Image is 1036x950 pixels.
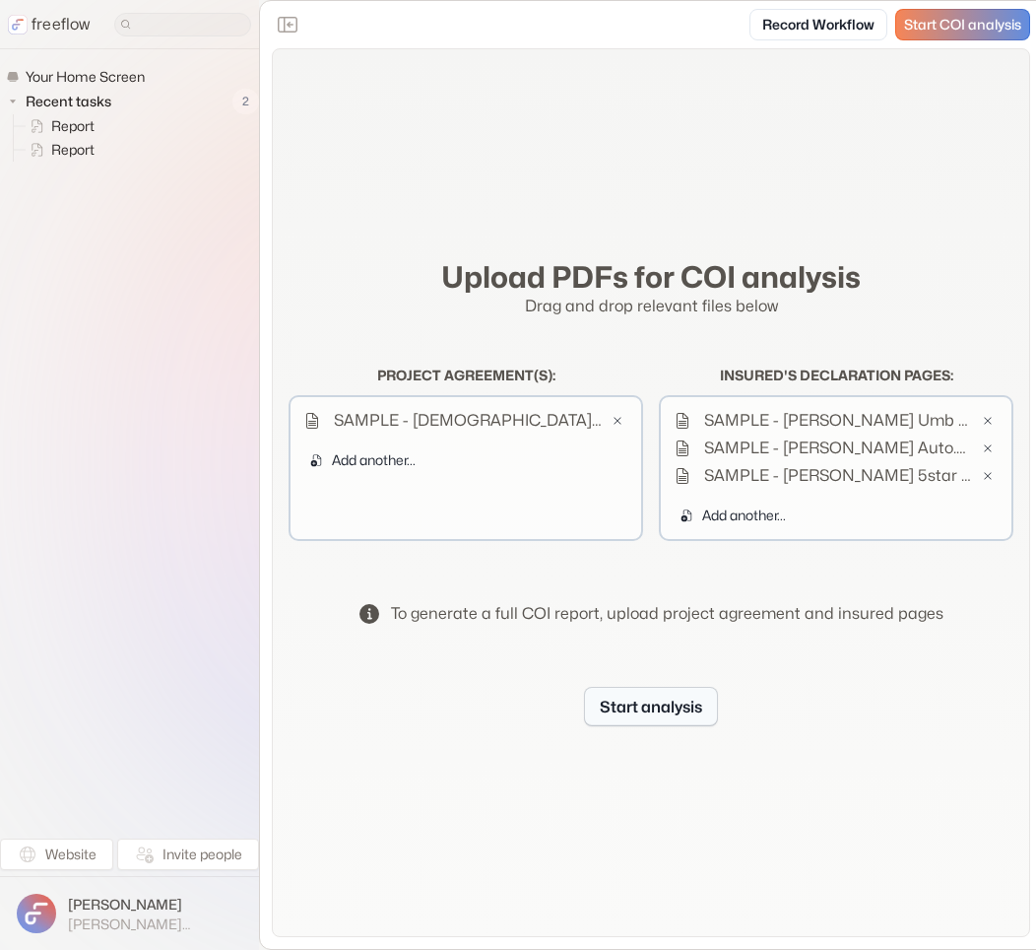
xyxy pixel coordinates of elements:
span: Your Home Screen [22,67,151,87]
button: Recent tasks [6,90,119,113]
button: [PERSON_NAME][PERSON_NAME][EMAIL_ADDRESS] [12,889,247,938]
a: Your Home Screen [6,65,153,89]
p: SAMPLE - [PERSON_NAME] 5star Pol 24-25.pdf [704,464,972,488]
button: Remove [606,409,629,433]
p: Drag and drop relevant files below [289,295,1013,318]
button: Invite people [117,839,259,870]
p: SAMPLE - [PERSON_NAME] Umb 1.pdf [704,409,972,433]
span: 2 [232,89,259,114]
a: Record Workflow [749,9,887,40]
a: freeflow [8,13,91,36]
h2: Insured's declaration pages : [659,368,1013,384]
p: freeflow [32,13,91,36]
span: [PERSON_NAME][EMAIL_ADDRESS] [68,916,242,933]
button: Close the sidebar [272,9,303,40]
button: Remove [976,437,1000,460]
button: Start analysis [584,687,718,726]
p: SAMPLE - [DEMOGRAPHIC_DATA][PERSON_NAME] - RPC Bldg 16 Reno.pdf [334,409,602,433]
span: Recent tasks [22,92,117,111]
span: Start COI analysis [904,17,1021,34]
a: Start COI analysis [895,9,1030,40]
span: Report [47,140,100,160]
div: To generate a full COI report, upload project agreement and insured pages [391,602,943,626]
button: Remove [976,409,1000,433]
a: Report [14,114,102,138]
img: profile [17,894,56,933]
p: SAMPLE - [PERSON_NAME] Auto.pdf [704,437,972,460]
span: [PERSON_NAME] [68,895,242,915]
button: Remove [976,464,1000,488]
h2: Project agreement(s) : [289,368,643,384]
a: Report [14,138,102,162]
button: Add another... [298,444,427,476]
h2: Upload PDFs for COI analysis [289,259,1013,295]
button: Add another... [669,500,798,531]
span: Report [47,116,100,136]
